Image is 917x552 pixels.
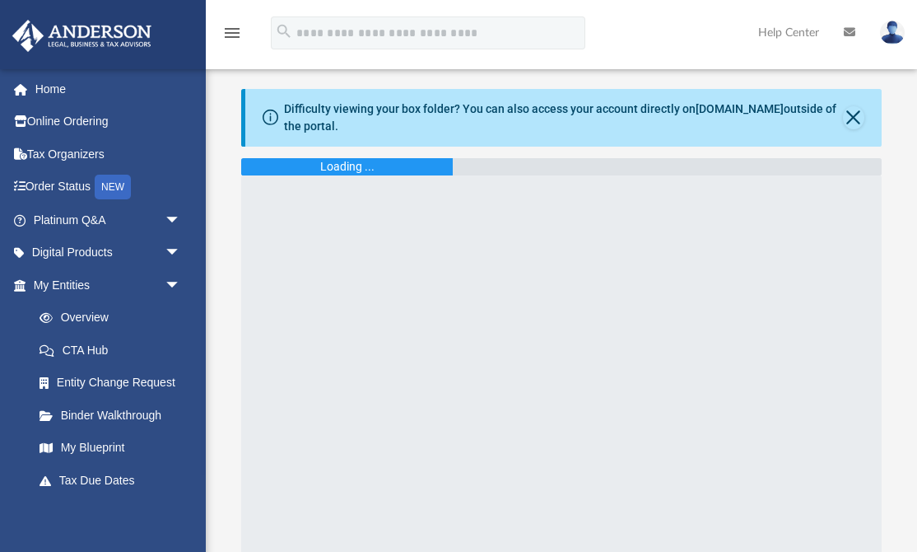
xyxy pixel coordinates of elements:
[165,497,198,531] span: arrow_drop_down
[12,497,198,530] a: My Anderson Teamarrow_drop_down
[165,269,198,302] span: arrow_drop_down
[12,138,206,171] a: Tax Organizers
[12,236,206,269] a: Digital Productsarrow_drop_down
[165,203,198,237] span: arrow_drop_down
[284,101,843,135] div: Difficulty viewing your box folder? You can also access your account directly on outside of the p...
[12,171,206,204] a: Order StatusNEW
[696,102,784,115] a: [DOMAIN_NAME]
[320,158,375,175] div: Loading ...
[23,432,198,465] a: My Blueprint
[7,20,156,52] img: Anderson Advisors Platinum Portal
[222,31,242,43] a: menu
[222,23,242,43] i: menu
[165,236,198,270] span: arrow_drop_down
[95,175,131,199] div: NEW
[23,399,206,432] a: Binder Walkthrough
[12,269,206,302] a: My Entitiesarrow_drop_down
[275,22,293,40] i: search
[12,203,206,236] a: Platinum Q&Aarrow_drop_down
[880,21,905,44] img: User Pic
[843,106,864,129] button: Close
[23,464,206,497] a: Tax Due Dates
[23,367,206,400] a: Entity Change Request
[23,334,206,367] a: CTA Hub
[12,105,206,138] a: Online Ordering
[12,73,206,105] a: Home
[23,302,206,334] a: Overview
